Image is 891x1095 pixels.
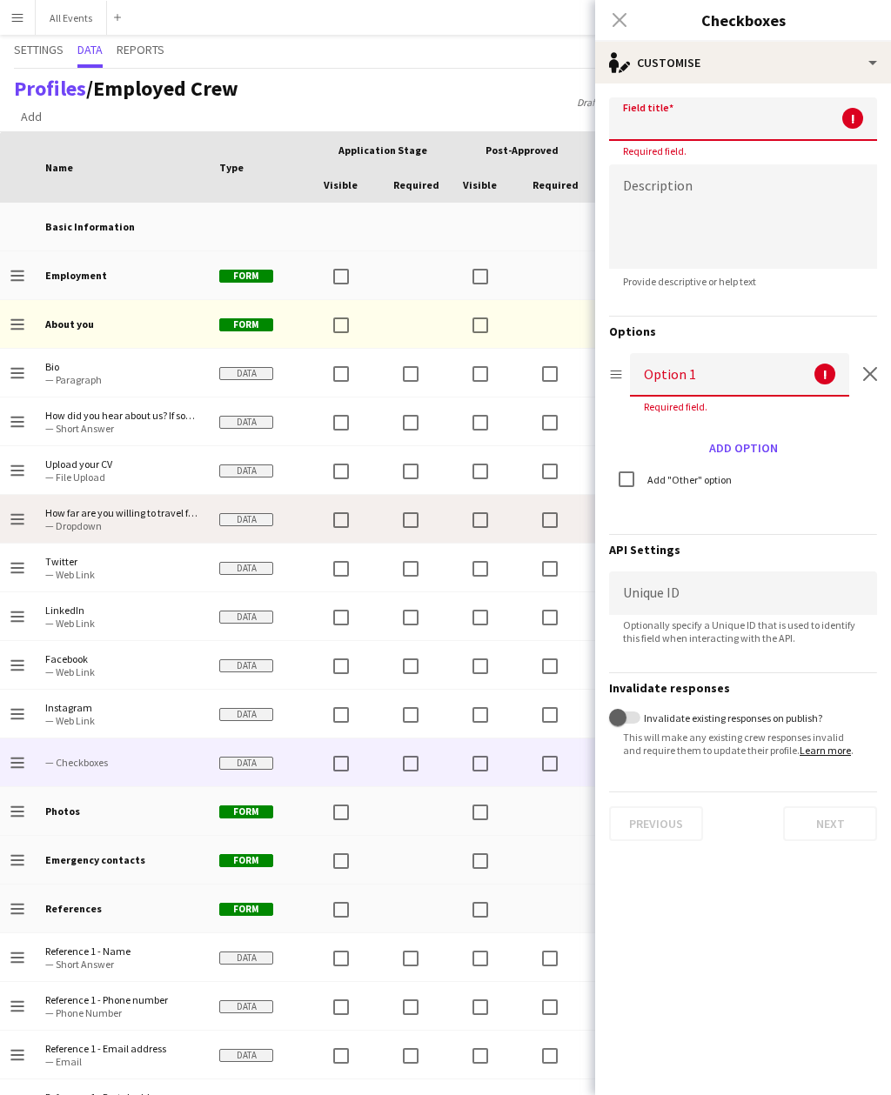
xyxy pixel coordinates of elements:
div: Admins & Crew [592,349,731,397]
div: Admins & Crew [592,738,731,786]
h3: Checkboxes [595,9,891,31]
span: Data [219,1000,273,1013]
span: Form [219,854,273,867]
span: Data [219,464,273,477]
span: Data [219,513,273,526]
div: Admins & Crew [592,641,731,689]
b: References [45,902,102,915]
b: Emergency contacts [45,853,145,866]
span: Data [219,951,273,965]
div: Admins & Crew [592,446,731,494]
span: Reference 1 - Phone number [45,993,198,1006]
span: Draft saved at [DATE] 1:54am [568,96,709,109]
span: Required [393,178,439,191]
span: Reports [117,43,164,56]
b: About you [45,317,94,331]
button: Add option [702,434,785,462]
span: Data [219,708,273,721]
span: Visible [324,178,358,191]
div: Admins & Crew [592,982,731,1030]
span: Employed Crew [93,75,238,102]
div: Admins & Crew [592,1031,731,1078]
a: Profiles [14,75,86,102]
span: Required field. [630,400,721,413]
span: Form [219,903,273,916]
span: — Web Link [45,617,198,630]
span: Form [219,270,273,283]
span: — Email [45,1055,198,1068]
div: Customise [595,42,891,83]
div: Admins & Crew [592,397,731,445]
span: Instagram [45,701,198,714]
span: Settings [14,43,64,56]
span: Add [21,109,42,124]
span: Data [77,43,103,56]
span: — File Upload [45,471,198,484]
h3: Options [609,324,877,339]
span: Twitter [45,555,198,568]
span: — Short Answer [45,422,198,435]
div: Admins & Crew [592,495,731,543]
span: — Web Link [45,568,198,581]
span: Data [219,1049,273,1062]
a: Learn more [800,744,851,757]
span: Data [219,757,273,770]
div: Admins & Crew [592,592,731,640]
button: All Events [36,1,107,35]
span: How far are you willing to travel for work? [45,506,198,519]
span: LinkedIn [45,604,198,617]
span: Optionally specify a Unique ID that is used to identify this field when interacting with the API. [609,618,877,644]
span: Data [219,611,273,624]
span: Type [219,161,244,174]
span: — Short Answer [45,958,198,971]
span: — Paragraph [45,373,198,386]
span: — Web Link [45,665,198,678]
span: Upload your CV [45,457,198,471]
span: Data [219,659,273,672]
div: Admins & Crew [592,933,731,981]
a: Add [14,105,49,128]
span: Facebook [45,652,198,665]
h3: Invalidate responses [609,680,877,696]
span: Post-Approved [486,144,559,157]
span: Data [219,367,273,380]
label: Invalidate existing responses on publish? [640,711,822,724]
span: Required field. [609,144,700,157]
div: Admins & Crew [592,690,731,738]
span: Required [533,178,579,191]
b: Employment [45,269,107,282]
span: Form [219,805,273,818]
span: Data [219,416,273,429]
span: Application stage [338,144,427,157]
h1: / [14,76,238,102]
div: Admins & Crew [592,544,731,591]
span: — Web Link [45,714,198,727]
span: Visible [463,178,497,191]
b: Basic Information [45,220,135,233]
span: How did you hear about us? If someone referred you, please provide their name. [45,409,198,422]
span: Name [45,161,73,174]
span: Reference 1 - Name [45,945,198,958]
span: Data [219,562,273,575]
span: Provide descriptive or help text [609,275,770,288]
h3: API Settings [609,542,877,558]
span: This will make any existing crew responses invalid and require them to update their profile. . [609,731,877,757]
span: — Dropdown [45,519,198,532]
span: Reference 1 - Email address [45,1042,198,1055]
span: Form [219,318,273,331]
span: Bio [45,360,198,373]
span: — Checkboxes [45,756,198,769]
b: Photos [45,805,80,818]
label: Add "Other" option [644,473,732,486]
span: — Phone Number [45,1006,198,1019]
